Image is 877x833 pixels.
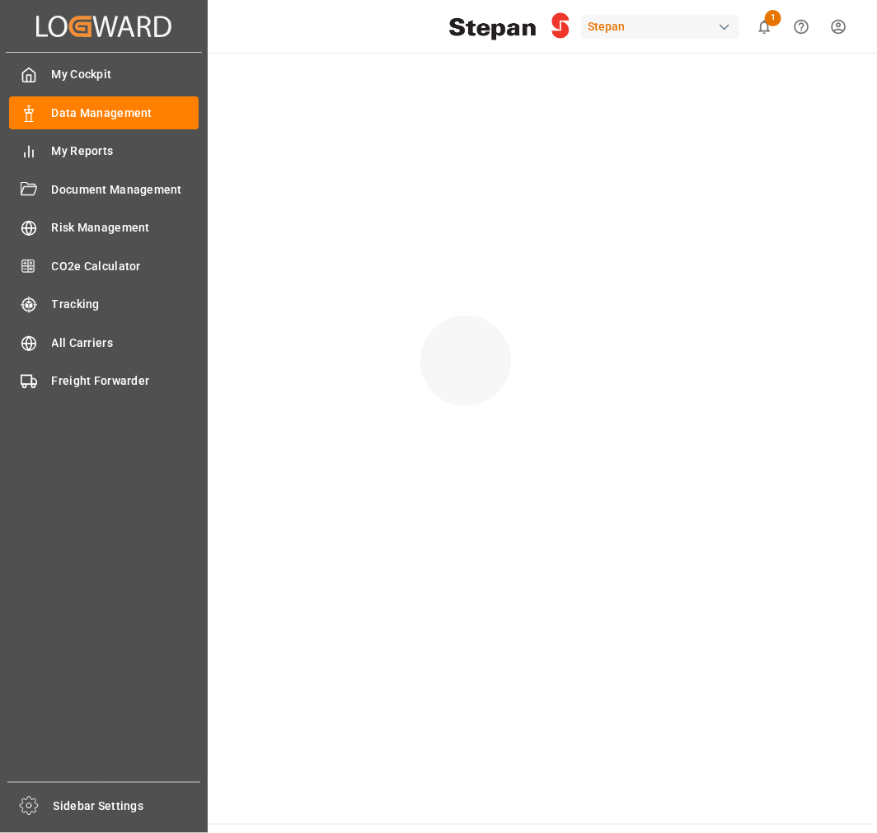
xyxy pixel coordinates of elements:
span: Document Management [52,181,199,199]
div: Stepan [581,15,739,39]
a: Data Management [9,96,199,129]
span: 1 [765,10,781,26]
span: Sidebar Settings [54,798,201,815]
span: All Carriers [52,335,199,352]
img: Stepan_Company_logo.svg.png_1713531530.png [449,12,570,41]
button: Help Center [783,8,820,45]
span: My Cockpit [52,66,199,83]
button: show 1 new notifications [746,8,783,45]
a: Freight Forwarder [9,365,199,397]
a: My Reports [9,135,199,167]
a: Risk Management [9,212,199,244]
a: Tracking [9,288,199,321]
a: Document Management [9,173,199,205]
span: Tracking [52,296,199,313]
span: My Reports [52,143,199,160]
span: Freight Forwarder [52,372,199,390]
a: My Cockpit [9,58,199,91]
a: All Carriers [9,326,199,358]
span: Data Management [52,105,199,122]
a: CO2e Calculator [9,250,199,282]
button: Stepan [581,11,746,42]
span: CO2e Calculator [52,258,199,275]
span: Risk Management [52,219,199,236]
